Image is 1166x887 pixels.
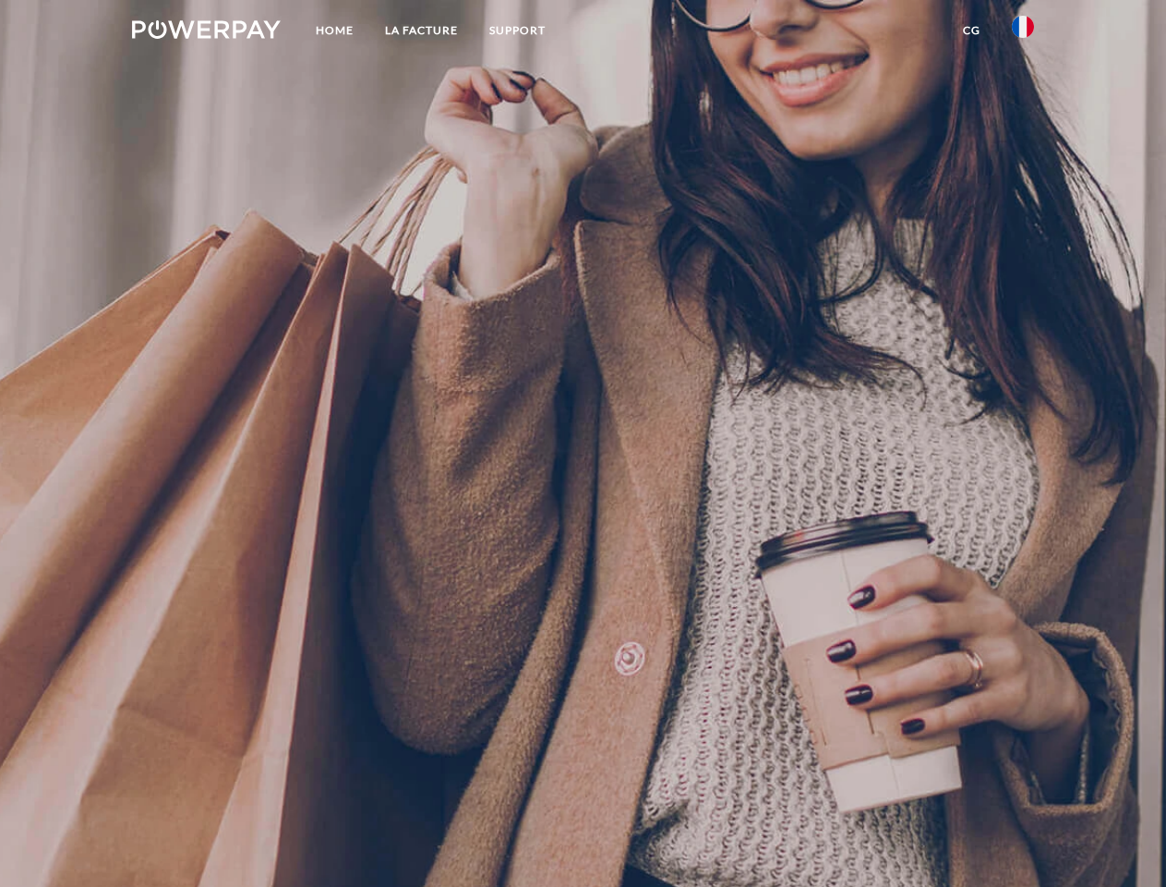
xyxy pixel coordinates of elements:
[132,20,281,39] img: logo-powerpay-white.svg
[369,14,474,47] a: LA FACTURE
[947,14,996,47] a: CG
[474,14,561,47] a: Support
[1012,16,1034,38] img: fr
[300,14,369,47] a: Home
